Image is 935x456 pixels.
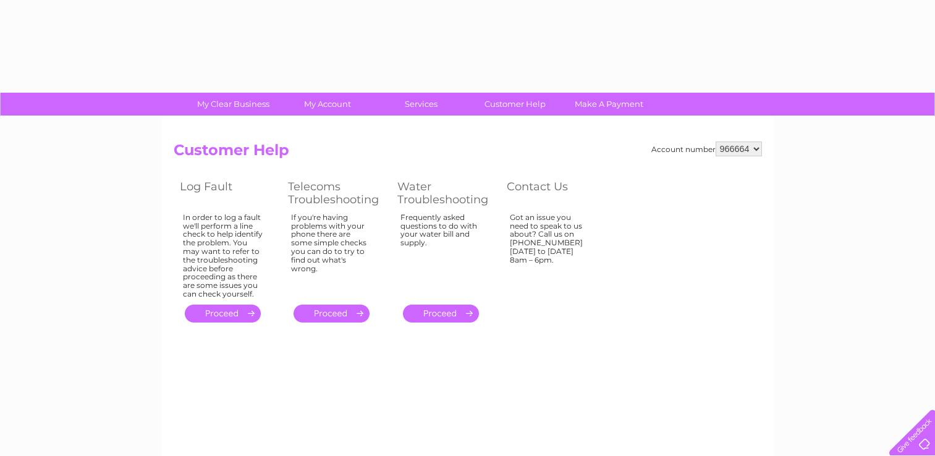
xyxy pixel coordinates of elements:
a: . [403,305,479,323]
th: Water Troubleshooting [391,177,501,209]
a: My Account [276,93,378,116]
a: . [294,305,370,323]
div: In order to log a fault we'll perform a line check to help identify the problem. You may want to ... [183,213,263,298]
a: Make A Payment [558,93,660,116]
a: Customer Help [464,93,566,116]
a: . [185,305,261,323]
div: If you're having problems with your phone there are some simple checks you can do to try to find ... [291,213,373,293]
div: Account number [651,141,762,156]
th: Telecoms Troubleshooting [282,177,391,209]
div: Frequently asked questions to do with your water bill and supply. [400,213,482,293]
th: Log Fault [174,177,282,209]
div: Got an issue you need to speak to us about? Call us on [PHONE_NUMBER] [DATE] to [DATE] 8am – 6pm. [510,213,590,293]
th: Contact Us [501,177,609,209]
h2: Customer Help [174,141,762,165]
a: My Clear Business [182,93,284,116]
a: Services [370,93,472,116]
